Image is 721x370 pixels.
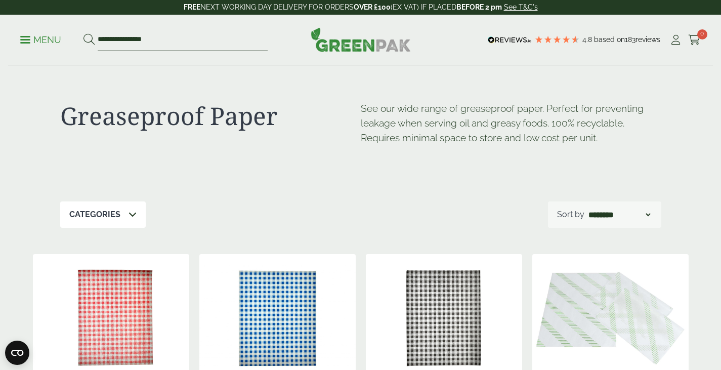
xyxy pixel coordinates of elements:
span: reviews [635,35,660,44]
p: See our wide range of greaseproof paper. Perfect for preventing leakage when serving oil and grea... [361,101,661,145]
img: GreenPak Supplies [311,27,411,52]
strong: OVER £100 [354,3,391,11]
img: REVIEWS.io [488,36,532,44]
div: 4.79 Stars [534,35,580,44]
i: My Account [669,35,682,45]
span: 0 [697,29,707,39]
h1: Greaseproof Paper [60,101,361,131]
i: Cart [688,35,701,45]
a: 0 [688,32,701,48]
a: See T&C's [504,3,538,11]
strong: BEFORE 2 pm [456,3,502,11]
strong: FREE [184,3,200,11]
p: Sort by [557,209,584,221]
p: Categories [69,209,120,221]
a: Menu [20,34,61,44]
p: Menu [20,34,61,46]
select: Shop order [586,209,652,221]
span: 183 [625,35,635,44]
span: 4.8 [582,35,594,44]
span: Based on [594,35,625,44]
button: Open CMP widget [5,341,29,365]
